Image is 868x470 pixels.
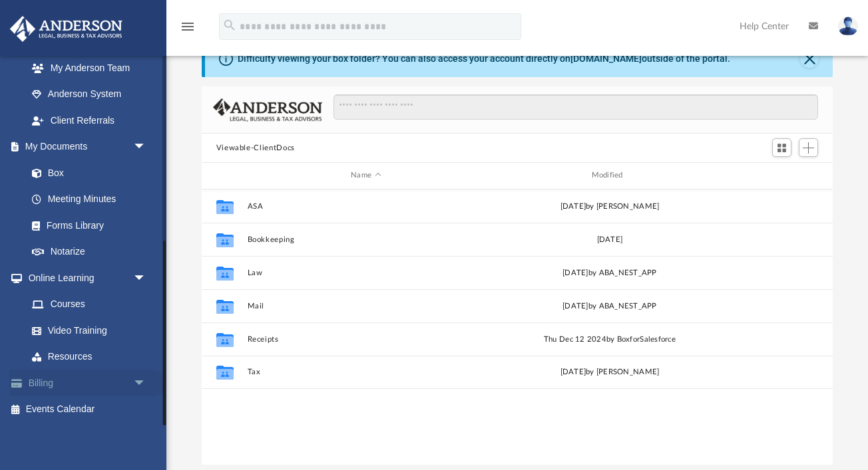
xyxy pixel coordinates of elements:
button: Mail [247,302,485,310]
button: Receipts [247,335,485,344]
a: menu [180,25,196,35]
img: Anderson Advisors Platinum Portal [6,16,126,42]
img: User Pic [838,17,858,36]
a: Events Calendar [9,396,166,423]
a: Online Learningarrow_drop_down [9,265,160,291]
button: Tax [247,368,485,376]
button: Add [799,138,819,157]
div: [DATE] by ABA_NEST_APP [491,267,728,279]
a: Meeting Minutes [19,186,160,213]
a: Courses [19,291,160,318]
button: Bookkeeping [247,235,485,244]
span: arrow_drop_down [133,370,160,397]
div: [DATE] [491,233,728,245]
a: Box [19,160,153,186]
button: Viewable-ClientDocs [216,142,295,154]
div: id [734,170,827,181]
a: Video Training [19,317,153,344]
button: Law [247,269,485,277]
div: id [207,170,240,181]
button: ASA [247,202,485,211]
a: [DOMAIN_NAME] [570,53,642,64]
div: [DATE] by ABA_NEST_APP [491,300,728,312]
a: Forms Library [19,212,153,239]
button: Switch to Grid View [772,138,792,157]
a: My Documentsarrow_drop_down [9,134,160,160]
div: [DATE] by [PERSON_NAME] [491,366,728,378]
span: arrow_drop_down [133,265,160,292]
a: Notarize [19,239,160,265]
a: My Anderson Team [19,55,153,81]
a: Resources [19,344,160,370]
div: [DATE] by [PERSON_NAME] [491,200,728,212]
div: Thu Dec 12 2024 by BoxforSalesforce [491,333,728,345]
i: search [222,18,237,33]
span: arrow_drop_down [133,134,160,161]
input: Search files and folders [333,94,818,120]
a: Client Referrals [19,107,160,134]
div: Name [246,170,485,181]
i: menu [180,19,196,35]
a: Anderson System [19,81,160,108]
div: Difficulty viewing your box folder? You can also access your account directly on outside of the p... [238,52,730,66]
button: Close [800,49,819,68]
a: Billingarrow_drop_down [9,370,166,396]
div: Modified [491,170,729,181]
div: grid [202,189,833,465]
